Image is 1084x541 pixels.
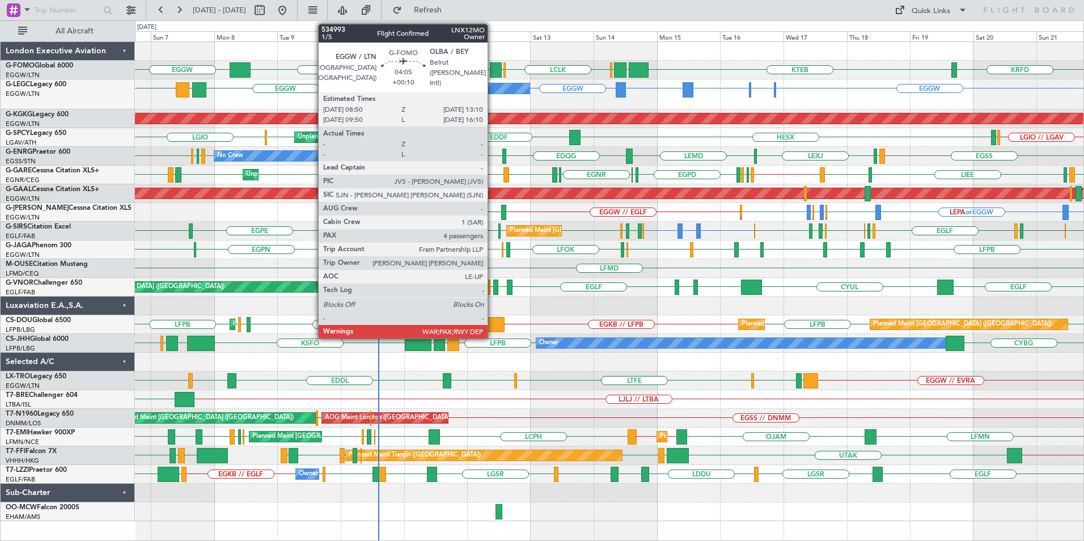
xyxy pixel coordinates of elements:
[6,157,36,166] a: EGSS/STN
[6,400,31,409] a: LTBA/ISL
[6,120,40,128] a: EGGW/LTN
[720,31,784,41] div: Tue 16
[467,31,531,41] div: Fri 12
[910,31,973,41] div: Fri 19
[889,1,973,19] button: Quick Links
[6,392,29,399] span: T7-BRE
[6,81,30,88] span: G-LEGC
[6,205,132,212] a: G-[PERSON_NAME]Cessna Citation XLS
[372,222,459,239] div: AOG Maint [PERSON_NAME]
[6,90,40,98] a: EGGW/LTN
[6,280,33,286] span: G-VNOR
[6,326,35,334] a: LFPB/LBG
[6,213,40,222] a: EGGW/LTN
[6,373,30,380] span: LX-TRO
[6,232,35,240] a: EGLF/FAB
[6,438,39,446] a: LFMN/NCE
[6,317,32,324] span: CS-DOU
[6,62,35,69] span: G-FOMO
[137,23,156,32] div: [DATE]
[6,392,78,399] a: T7-BREChallenger 604
[6,513,40,521] a: EHAM/AMS
[6,269,39,278] a: LFMD/CEQ
[6,467,29,474] span: T7-LZZI
[6,475,35,484] a: EGLF/FAB
[6,167,32,174] span: G-GARE
[6,111,69,118] a: G-KGKGLegacy 600
[193,5,246,15] span: [DATE] - [DATE]
[6,71,40,79] a: EGGW/LTN
[233,316,412,333] div: Planned Maint [GEOGRAPHIC_DATA] ([GEOGRAPHIC_DATA])
[510,222,688,239] div: Planned Maint [GEOGRAPHIC_DATA] ([GEOGRAPHIC_DATA])
[6,373,66,380] a: LX-TROLegacy 650
[973,31,1037,41] div: Sat 20
[6,149,32,155] span: G-ENRG
[277,31,341,41] div: Tue 9
[299,466,318,483] div: Owner
[214,31,278,41] div: Mon 8
[6,504,79,511] a: OO-MCWFalcon 2000S
[657,31,721,41] div: Mon 15
[35,2,100,19] input: Trip Number
[6,205,69,212] span: G-[PERSON_NAME]
[428,241,607,258] div: Planned Maint [GEOGRAPHIC_DATA] ([GEOGRAPHIC_DATA])
[594,31,657,41] div: Sun 14
[341,31,404,41] div: Wed 10
[6,261,88,268] a: M-OUSECitation Mustang
[6,336,69,343] a: CS-JHHGlobal 6000
[446,61,625,78] div: Planned Maint [GEOGRAPHIC_DATA] ([GEOGRAPHIC_DATA])
[12,22,123,40] button: All Aircraft
[246,166,349,183] div: Unplanned Maint [PERSON_NAME]
[6,261,33,268] span: M-OUSE
[6,242,71,249] a: G-JAGAPhenom 300
[298,129,481,146] div: Unplanned Maint [GEOGRAPHIC_DATA] ([PERSON_NAME] Intl)
[349,447,481,464] div: Planned Maint Tianjin ([GEOGRAPHIC_DATA])
[6,130,66,137] a: G-SPCYLegacy 650
[387,1,455,19] button: Refresh
[6,111,32,118] span: G-KGKG
[6,130,30,137] span: G-SPCY
[6,448,26,455] span: T7-FFI
[6,251,40,259] a: EGGW/LTN
[847,31,911,41] div: Thu 18
[6,429,28,436] span: T7-EMI
[29,27,120,35] span: All Aircraft
[742,316,920,333] div: Planned Maint [GEOGRAPHIC_DATA] ([GEOGRAPHIC_DATA])
[252,428,361,445] div: Planned Maint [GEOGRAPHIC_DATA]
[6,336,30,343] span: CS-JHH
[873,316,1052,333] div: Planned Maint [GEOGRAPHIC_DATA] ([GEOGRAPHIC_DATA])
[6,429,75,436] a: T7-EMIHawker 900XP
[6,467,67,474] a: T7-LZZIPraetor 600
[404,31,468,41] div: Thu 11
[6,504,37,511] span: OO-MCW
[151,31,214,41] div: Sun 7
[660,428,768,445] div: Planned Maint [GEOGRAPHIC_DATA]
[6,223,27,230] span: G-SIRS
[6,457,39,465] a: VHHH/HKG
[6,242,32,249] span: G-JAGA
[6,411,37,417] span: T7-N1960
[107,409,294,426] div: Unplanned Maint [GEOGRAPHIC_DATA] ([GEOGRAPHIC_DATA])
[6,448,57,455] a: T7-FFIFalcon 7X
[6,62,73,69] a: G-FOMOGlobal 6000
[6,344,35,353] a: LFPB/LBG
[6,138,36,147] a: LGAV/ATH
[6,195,40,203] a: EGGW/LTN
[6,223,71,230] a: G-SIRSCitation Excel
[6,167,99,174] a: G-GARECessna Citation XLS+
[6,186,99,193] a: G-GAALCessna Citation XLS+
[531,31,594,41] div: Sat 13
[407,80,426,97] div: Owner
[325,409,452,426] div: AOG Maint London ([GEOGRAPHIC_DATA])
[6,280,82,286] a: G-VNORChallenger 650
[217,147,243,164] div: No Crew
[539,335,558,352] div: Owner
[784,31,847,41] div: Wed 17
[6,149,70,155] a: G-ENRGPraetor 600
[6,419,41,428] a: DNMM/LOS
[6,81,66,88] a: G-LEGCLegacy 600
[6,382,40,390] a: EGGW/LTN
[6,176,40,184] a: EGNR/CEG
[6,411,74,417] a: T7-N1960Legacy 650
[6,317,71,324] a: CS-DOUGlobal 6500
